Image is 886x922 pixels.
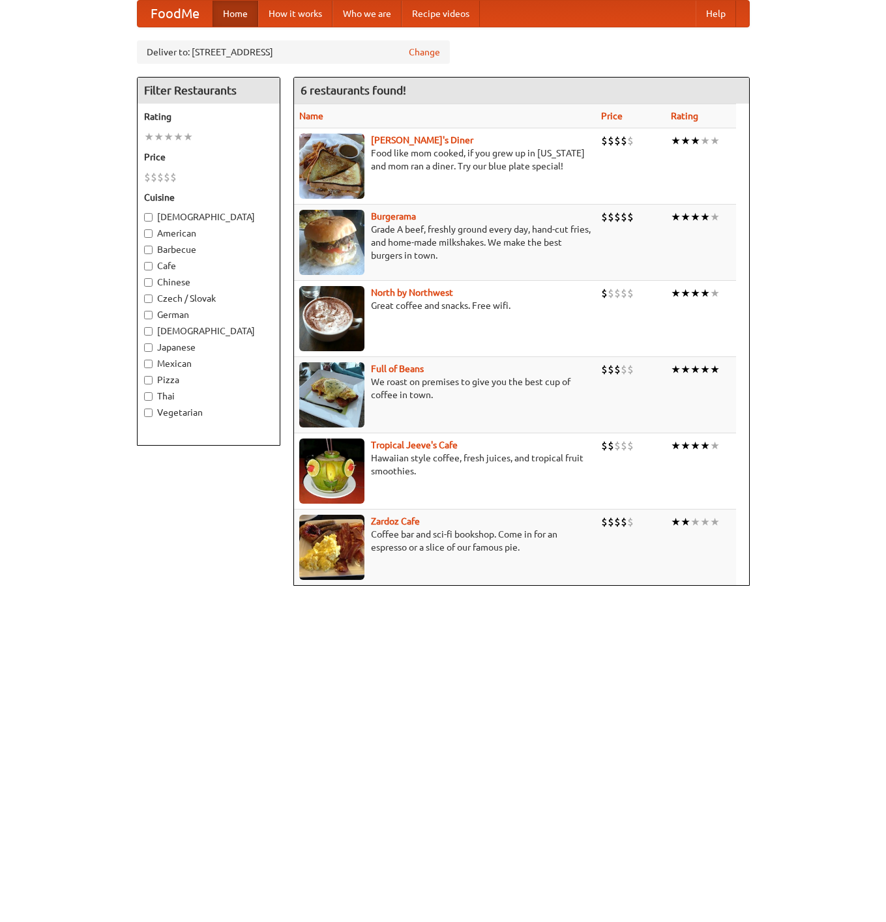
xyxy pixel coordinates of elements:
[170,170,177,184] li: $
[700,439,710,453] li: ★
[144,390,273,403] label: Thai
[164,130,173,144] li: ★
[299,375,591,401] p: We roast on premises to give you the best cup of coffee in town.
[144,292,273,305] label: Czech / Slovak
[299,299,591,312] p: Great coffee and snacks. Free wifi.
[332,1,402,27] a: Who we are
[299,515,364,580] img: zardoz.jpg
[671,439,681,453] li: ★
[144,278,153,287] input: Chinese
[371,135,473,145] a: [PERSON_NAME]'s Diner
[627,286,634,300] li: $
[621,362,627,377] li: $
[621,515,627,529] li: $
[627,515,634,529] li: $
[299,223,591,262] p: Grade A beef, freshly ground every day, hand-cut fries, and home-made milkshakes. We make the bes...
[608,286,614,300] li: $
[627,210,634,224] li: $
[700,362,710,377] li: ★
[144,343,153,352] input: Japanese
[601,286,608,300] li: $
[137,40,450,64] div: Deliver to: [STREET_ADDRESS]
[138,78,280,104] h4: Filter Restaurants
[154,130,164,144] li: ★
[690,362,700,377] li: ★
[258,1,332,27] a: How it works
[213,1,258,27] a: Home
[299,286,364,351] img: north.jpg
[601,362,608,377] li: $
[671,286,681,300] li: ★
[621,439,627,453] li: $
[144,213,153,222] input: [DEMOGRAPHIC_DATA]
[144,246,153,254] input: Barbecue
[608,515,614,529] li: $
[299,111,323,121] a: Name
[608,439,614,453] li: $
[700,210,710,224] li: ★
[144,373,273,386] label: Pizza
[144,210,273,223] label: [DEMOGRAPHIC_DATA]
[614,515,621,529] li: $
[671,362,681,377] li: ★
[690,515,700,529] li: ★
[608,134,614,148] li: $
[301,84,406,96] ng-pluralize: 6 restaurants found!
[144,360,153,368] input: Mexican
[710,362,720,377] li: ★
[371,440,458,450] a: Tropical Jeeve's Cafe
[614,210,621,224] li: $
[601,439,608,453] li: $
[144,229,153,238] input: American
[681,134,690,148] li: ★
[671,111,698,121] a: Rating
[144,327,153,336] input: [DEMOGRAPHIC_DATA]
[621,286,627,300] li: $
[710,439,720,453] li: ★
[681,515,690,529] li: ★
[614,362,621,377] li: $
[409,46,440,59] a: Change
[144,170,151,184] li: $
[710,210,720,224] li: ★
[621,210,627,224] li: $
[183,130,193,144] li: ★
[144,262,153,270] input: Cafe
[681,210,690,224] li: ★
[696,1,736,27] a: Help
[690,210,700,224] li: ★
[144,376,153,384] input: Pizza
[601,111,623,121] a: Price
[608,210,614,224] li: $
[144,311,153,319] input: German
[299,452,591,478] p: Hawaiian style coffee, fresh juices, and tropical fruit smoothies.
[144,151,273,164] h5: Price
[690,134,700,148] li: ★
[299,210,364,275] img: burgerama.jpg
[681,362,690,377] li: ★
[299,528,591,554] p: Coffee bar and sci-fi bookshop. Come in for an espresso or a slice of our famous pie.
[144,191,273,204] h5: Cuisine
[710,134,720,148] li: ★
[614,286,621,300] li: $
[671,210,681,224] li: ★
[710,515,720,529] li: ★
[601,210,608,224] li: $
[144,357,273,370] label: Mexican
[144,392,153,401] input: Thai
[402,1,480,27] a: Recipe videos
[608,362,614,377] li: $
[690,439,700,453] li: ★
[144,110,273,123] h5: Rating
[144,130,154,144] li: ★
[144,259,273,272] label: Cafe
[371,516,420,526] a: Zardoz Cafe
[371,211,416,222] a: Burgerama
[371,364,424,374] b: Full of Beans
[614,439,621,453] li: $
[144,324,273,338] label: [DEMOGRAPHIC_DATA]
